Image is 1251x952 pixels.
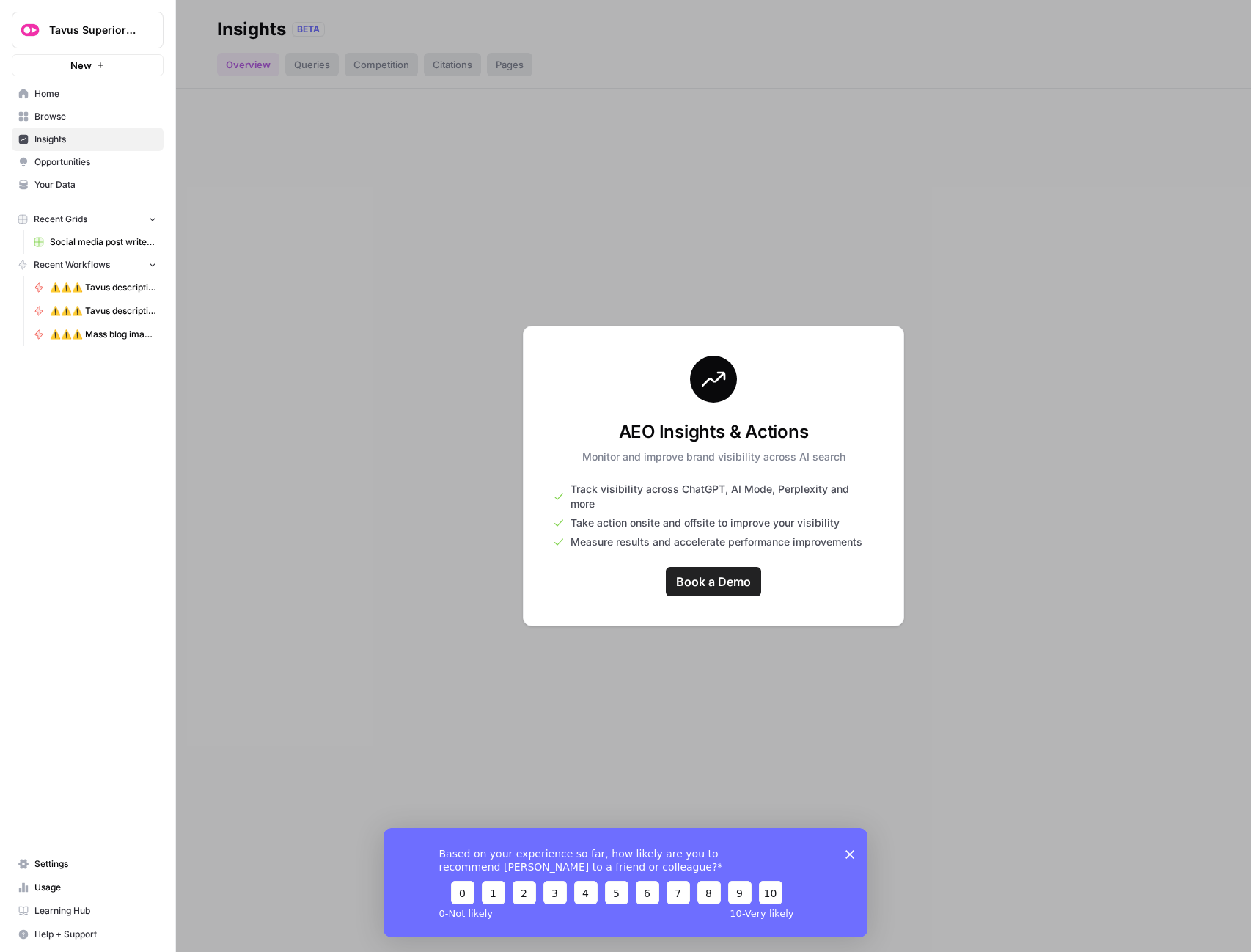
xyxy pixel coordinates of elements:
p: Monitor and improve brand visibility across AI search [582,450,845,464]
a: Your Data [12,173,164,197]
span: New [70,58,92,73]
span: ⚠️⚠️⚠️ Tavus description updater (ACTIVE) [50,281,157,294]
button: Recent Workflows [12,254,164,276]
span: Book a Demo [676,573,751,590]
span: Your Data [34,178,157,191]
a: ⚠️⚠️⚠️ Tavus description updater (ACTIVE) [27,276,164,299]
span: ⚠️⚠️⚠️ Tavus description updater WIP [50,304,157,318]
span: Learning Hub [34,904,157,918]
span: Browse [34,110,157,123]
a: Insights [12,128,164,151]
span: Social media post writer [PERSON_NAME] [50,235,157,249]
a: ⚠️⚠️⚠️ Tavus description updater WIP [27,299,164,323]
span: Tavus Superiority [49,23,138,37]
span: Help + Support [34,928,157,941]
a: Social media post writer [PERSON_NAME] [27,230,164,254]
span: Recent Workflows [34,258,110,271]
iframe: Survey from AirOps [384,828,867,937]
button: Workspace: Tavus Superiority [12,12,164,48]
a: Usage [12,876,164,899]
a: Home [12,82,164,106]
a: Settings [12,852,164,876]
span: Usage [34,881,157,894]
span: Settings [34,857,157,871]
span: Take action onsite and offsite to improve your visibility [571,516,840,530]
span: Opportunities [34,155,157,169]
img: Tavus Superiority Logo [17,17,43,43]
span: Track visibility across ChatGPT, AI Mode, Perplexity and more [571,482,874,511]
span: Recent Grids [34,213,87,226]
h3: AEO Insights & Actions [582,420,845,444]
a: Opportunities [12,150,164,174]
button: New [12,54,164,76]
button: Recent Grids [12,208,164,230]
span: Insights [34,133,157,146]
span: Measure results and accelerate performance improvements [571,535,862,549]
a: Book a Demo [666,567,761,596]
a: Learning Hub [12,899,164,923]
span: Home [34,87,157,100]
a: ⚠️⚠️⚠️ Mass blog image updater [27,323,164,346]
span: ⚠️⚠️⚠️ Mass blog image updater [50,328,157,341]
a: Browse [12,105,164,128]
button: Help + Support [12,923,164,946]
